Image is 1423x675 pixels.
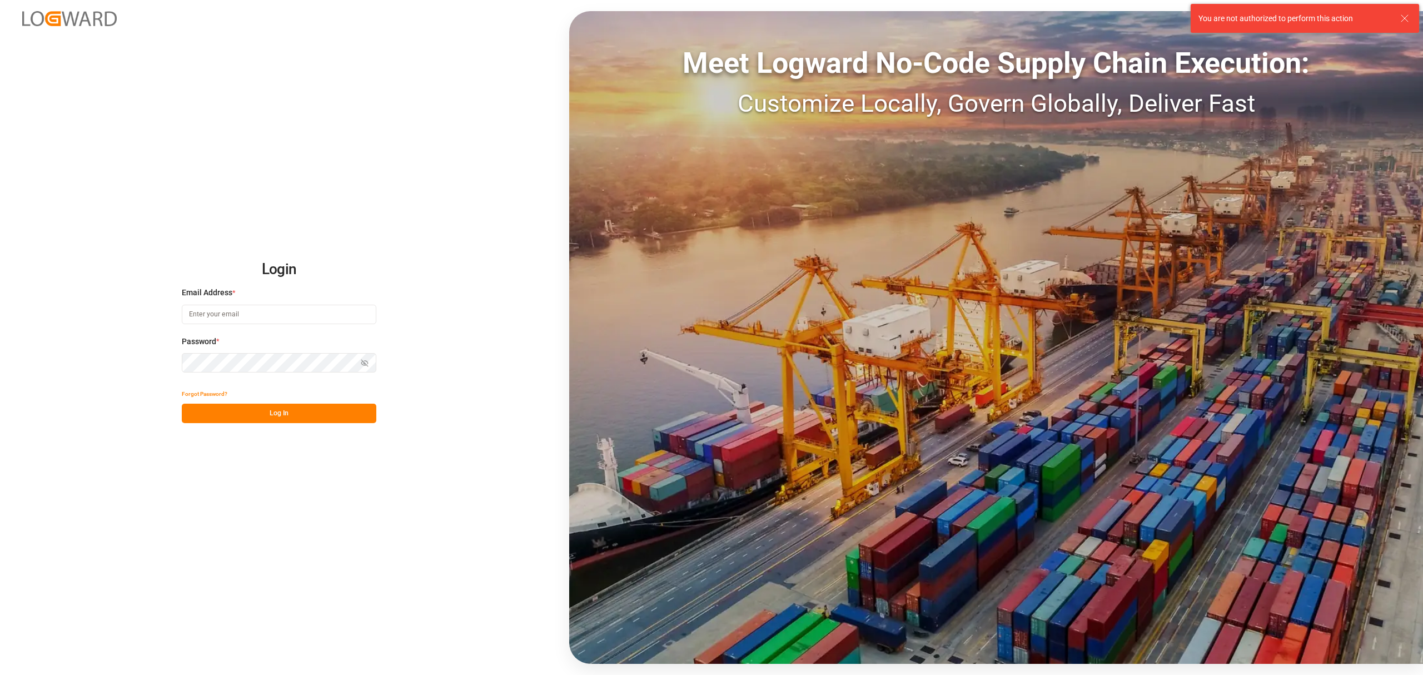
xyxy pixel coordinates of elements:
button: Log In [182,404,376,423]
div: Customize Locally, Govern Globally, Deliver Fast [569,85,1423,122]
h2: Login [182,252,376,287]
img: Logward_new_orange.png [22,11,117,26]
input: Enter your email [182,305,376,324]
button: Forgot Password? [182,384,227,404]
span: Password [182,336,216,348]
div: You are not authorized to perform this action [1198,13,1390,24]
span: Email Address [182,287,232,299]
div: Meet Logward No-Code Supply Chain Execution: [569,42,1423,85]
